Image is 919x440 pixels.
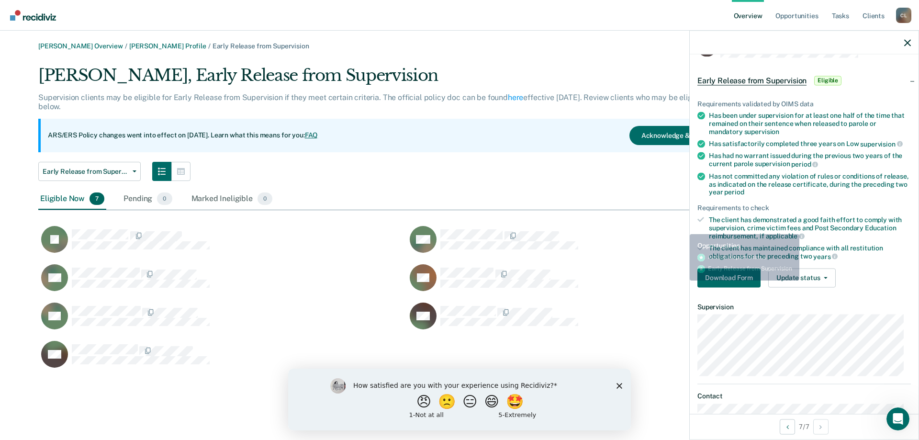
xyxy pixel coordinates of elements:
span: applicable [766,232,805,240]
p: Supervision clients may be eligible for Early Release from Supervision if they meet certain crite... [38,93,706,111]
div: CaseloadOpportunityCell-07253880 [38,302,407,340]
iframe: Survey by Kim from Recidiviz [288,369,631,430]
div: Requirements to check [697,204,911,212]
div: [PERSON_NAME], Early Release from Supervision [38,66,728,93]
iframe: Intercom live chat [886,407,909,430]
div: Has not committed any violation of rules or conditions of release, as indicated on the release ce... [709,172,911,196]
button: Acknowledge & Close [629,126,720,145]
span: Eligible [814,76,841,85]
span: / [123,42,129,50]
p: ARS/ERS Policy changes went into effect on [DATE]. Learn what this means for you: [48,131,318,140]
span: 7 [90,192,104,205]
div: CaseloadOpportunityCell-08173295 [38,340,407,379]
div: Pending [122,189,174,210]
button: Profile dropdown button [896,8,911,23]
div: C L [896,8,911,23]
div: CaseloadOpportunityCell-01591633 [38,226,407,264]
a: [PERSON_NAME] Overview [38,42,123,50]
div: The client has maintained compliance with all restitution obligations for the preceding two [709,244,911,260]
span: supervision [860,140,902,147]
span: Early Release from Supervision [213,42,309,50]
button: Download Form [697,268,761,287]
span: Early Release from Supervision [43,168,129,176]
button: Previous Opportunity [780,419,795,434]
div: Eligible Now [38,189,106,210]
div: CaseloadOpportunityCell-06570656 [407,264,775,302]
dt: Supervision [697,303,911,311]
div: Has had no warrant issued during the previous two years of the current parole supervision [709,152,911,168]
button: Update status [768,268,836,287]
div: Early Release from SupervisionEligible [690,65,919,96]
span: / [206,42,213,50]
a: here [508,93,523,102]
div: CaseloadOpportunityCell-07775647 [407,302,775,340]
button: Next Opportunity [813,419,829,434]
div: 7 / 7 [690,414,919,439]
span: period [724,188,744,196]
span: period [791,160,818,168]
div: Marked Ineligible [190,189,275,210]
a: Navigate to form link [697,268,764,287]
div: The client has demonstrated a good faith effort to comply with supervision, crime victim fees and... [709,215,911,240]
div: CaseloadOpportunityCell-03970085 [407,226,775,264]
a: [PERSON_NAME] Profile [129,42,206,50]
a: FAQ [305,131,318,139]
span: 0 [258,192,272,205]
div: CaseloadOpportunityCell-04549878 [38,264,407,302]
img: Recidiviz [10,10,56,21]
span: years [813,252,838,260]
span: 0 [157,192,172,205]
div: Requirements validated by OIMS data [697,100,911,108]
span: Early Release from Supervision [697,76,807,85]
span: supervision [744,127,779,135]
div: Has been under supervision for at least one half of the time that remained on their sentence when... [709,112,911,135]
div: Has satisfactorily completed three years on Low [709,139,911,148]
dt: Contact [697,392,911,400]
